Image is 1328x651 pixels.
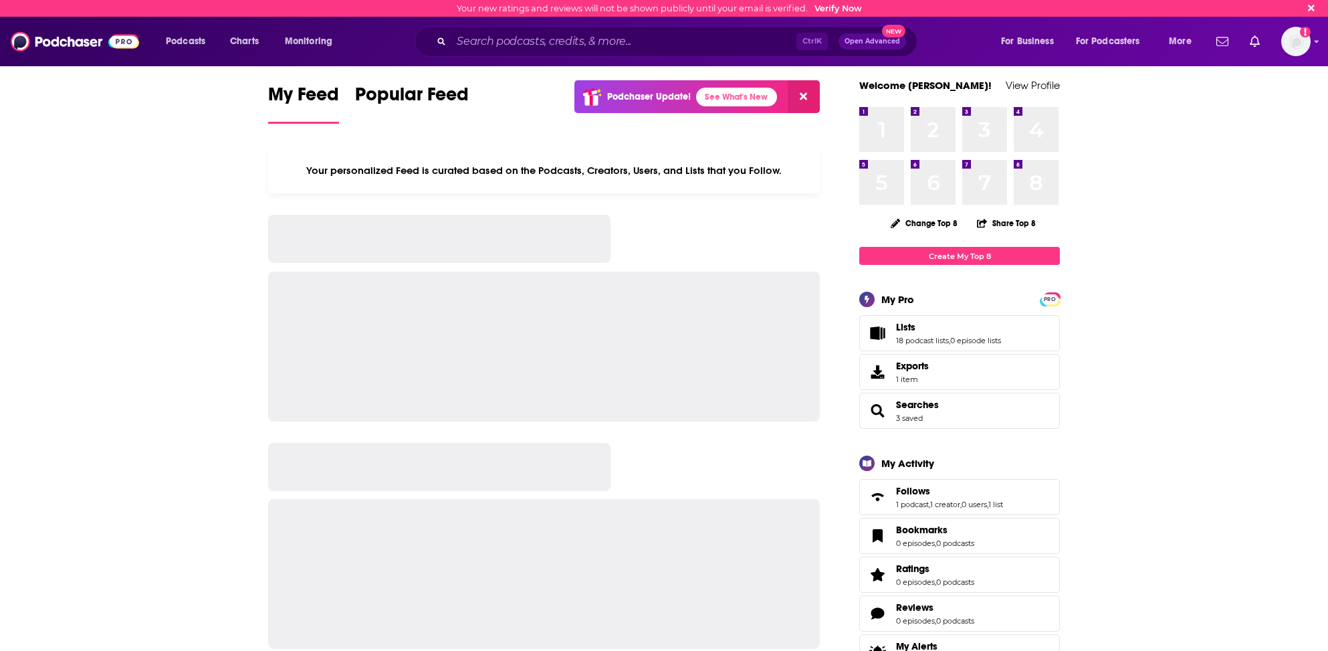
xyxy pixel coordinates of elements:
[896,321,1001,333] a: Lists
[156,31,223,52] button: open menu
[607,91,691,102] p: Podchaser Update!
[935,539,936,548] span: ,
[976,210,1036,236] button: Share Top 8
[796,33,828,50] span: Ctrl K
[896,321,915,333] span: Lists
[896,375,929,384] span: 1 item
[896,539,935,548] a: 0 episodes
[859,393,1060,429] span: Searches
[859,518,1060,554] span: Bookmarks
[1001,32,1054,51] span: For Business
[936,616,974,626] a: 0 podcasts
[936,577,974,587] a: 0 podcasts
[930,500,960,509] a: 1 creator
[1006,79,1060,92] a: View Profile
[896,524,974,536] a: Bookmarks
[896,601,933,614] span: Reviews
[457,3,862,13] div: Your new ratings and reviews will not be shown publicly until your email is verified.
[859,247,1060,265] a: Create My Top 8
[864,363,891,381] span: Exports
[1042,294,1058,304] a: PRO
[355,83,469,114] span: Popular Feed
[355,83,469,124] a: Popular Feed
[881,457,934,470] div: My Activity
[881,293,914,306] div: My Pro
[896,413,923,423] a: 3 saved
[814,3,862,13] a: Verify Now
[166,32,205,51] span: Podcasts
[896,577,935,587] a: 0 episodes
[1169,32,1192,51] span: More
[988,500,1003,509] a: 1 list
[896,336,949,345] a: 18 podcast lists
[896,399,939,411] a: Searches
[992,31,1071,52] button: open menu
[896,601,974,614] a: Reviews
[230,32,259,51] span: Charts
[451,31,796,52] input: Search podcasts, credits, & more...
[864,527,891,545] a: Bookmarks
[896,485,930,497] span: Follows
[1281,27,1311,56] button: Show profile menu
[896,616,935,626] a: 0 episodes
[935,577,936,587] span: ,
[896,360,929,372] span: Exports
[929,500,930,509] span: ,
[1211,30,1234,53] a: Show notifications dropdown
[1244,30,1265,53] a: Show notifications dropdown
[864,401,891,420] a: Searches
[987,500,988,509] span: ,
[949,336,950,345] span: ,
[221,31,267,52] a: Charts
[845,38,900,45] span: Open Advanced
[859,315,1060,351] span: Lists
[896,563,929,575] span: Ratings
[275,31,350,52] button: open menu
[859,595,1060,632] span: Reviews
[268,83,339,124] a: My Feed
[936,539,974,548] a: 0 podcasts
[859,479,1060,515] span: Follows
[859,79,992,92] a: Welcome [PERSON_NAME]!
[1067,31,1159,52] button: open menu
[1300,27,1311,37] svg: Email not verified
[1281,27,1311,56] img: User Profile
[935,616,936,626] span: ,
[864,324,891,343] a: Lists
[883,215,966,231] button: Change Top 8
[864,604,891,623] a: Reviews
[950,336,1001,345] a: 0 episode lists
[1159,31,1208,52] button: open menu
[882,25,906,37] span: New
[268,83,339,114] span: My Feed
[859,557,1060,593] span: Ratings
[1076,32,1140,51] span: For Podcasters
[960,500,962,509] span: ,
[696,88,777,106] a: See What's New
[11,29,139,54] img: Podchaser - Follow, Share and Rate Podcasts
[864,488,891,506] a: Follows
[896,500,929,509] a: 1 podcast
[864,565,891,584] a: Ratings
[896,524,948,536] span: Bookmarks
[839,33,906,50] button: Open AdvancedNew
[859,354,1060,390] a: Exports
[1281,27,1311,56] span: Logged in as BretAita
[285,32,332,51] span: Monitoring
[896,485,1003,497] a: Follows
[427,26,930,57] div: Search podcasts, credits, & more...
[896,563,974,575] a: Ratings
[962,500,987,509] a: 0 users
[268,148,820,193] div: Your personalized Feed is curated based on the Podcasts, Creators, Users, and Lists that you Follow.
